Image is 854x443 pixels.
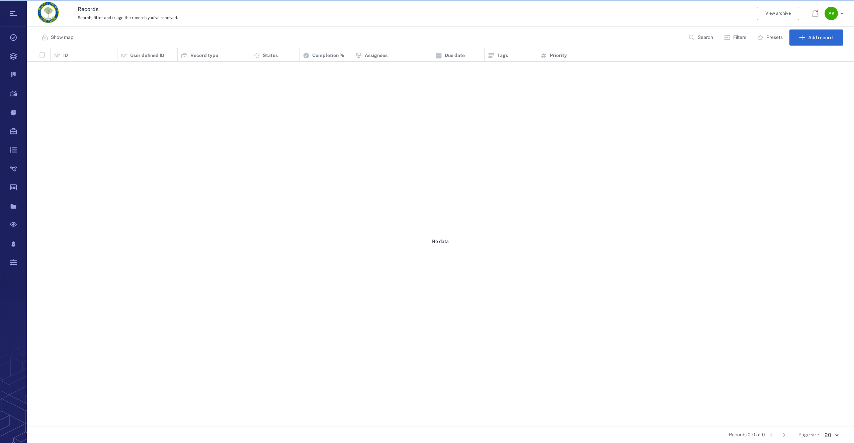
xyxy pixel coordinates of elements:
[63,52,68,59] p: ID
[825,7,846,20] button: AK
[733,34,746,41] p: Filters
[819,431,843,439] div: 20
[766,34,783,41] p: Presets
[37,2,59,23] img: Orange County Planning Department logo
[765,430,790,440] nav: pagination navigation
[729,432,765,438] span: Records 0-0 of 0
[445,52,465,59] p: Due date
[51,34,73,41] p: Show map
[27,62,854,421] div: No data
[263,52,278,59] p: Status
[190,52,218,59] p: Record type
[753,29,788,46] button: Presets
[757,7,799,20] button: View archive
[698,34,713,41] p: Search
[497,52,508,59] p: Tags
[798,432,819,438] span: Page size
[684,29,718,46] button: Search
[789,29,843,46] button: Add record
[37,2,59,25] a: Go home
[550,52,567,59] p: Priority
[720,29,752,46] button: Filters
[78,15,178,20] span: Search, filter and triage the records you've received.
[312,52,344,59] p: Completion %
[78,5,611,13] h3: Records
[37,29,79,46] button: Show map
[130,52,164,59] p: User defined ID
[365,52,388,59] p: Assignees
[825,7,838,20] div: A K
